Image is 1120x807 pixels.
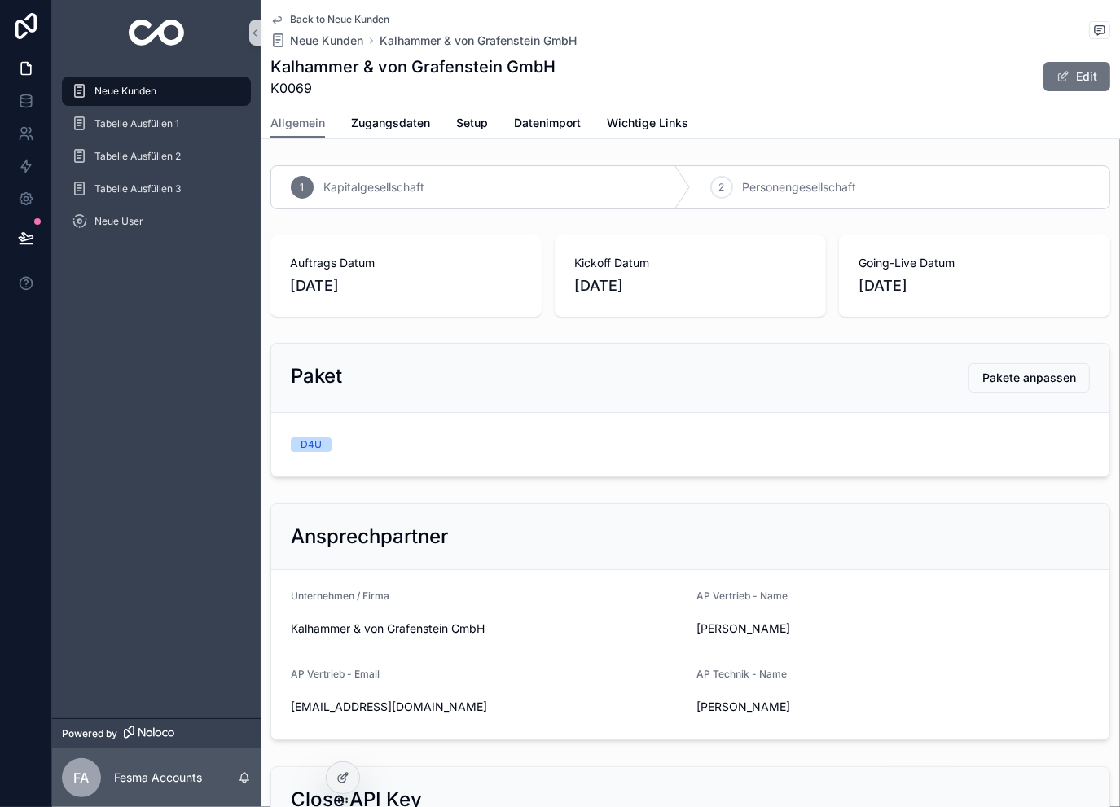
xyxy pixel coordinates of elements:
[62,142,251,171] a: Tabelle Ausfüllen 2
[62,109,251,138] a: Tabelle Ausfüllen 1
[514,108,581,141] a: Datenimport
[62,727,117,740] span: Powered by
[380,33,577,49] a: Kalhammer & von Grafenstein GmbH
[270,78,556,98] span: K0069
[94,150,181,163] span: Tabelle Ausfüllen 2
[291,621,684,637] span: Kalhammer & von Grafenstein GmbH
[982,370,1076,386] span: Pakete anpassen
[859,274,1091,297] span: [DATE]
[743,179,857,195] span: Personengesellschaft
[574,255,806,271] span: Kickoff Datum
[351,108,430,141] a: Zugangsdaten
[607,108,688,141] a: Wichtige Links
[52,65,261,257] div: scrollable content
[301,437,322,452] div: D4U
[270,115,325,131] span: Allgemein
[62,77,251,106] a: Neue Kunden
[290,274,522,297] span: [DATE]
[291,668,380,680] span: AP Vertrieb - Email
[94,85,156,98] span: Neue Kunden
[291,590,389,602] span: Unternehmen / Firma
[290,255,522,271] span: Auftrags Datum
[270,33,363,49] a: Neue Kunden
[351,115,430,131] span: Zugangsdaten
[697,621,887,637] span: [PERSON_NAME]
[456,108,488,141] a: Setup
[62,207,251,236] a: Neue User
[94,182,181,195] span: Tabelle Ausfüllen 3
[270,108,325,139] a: Allgemein
[718,181,724,194] span: 2
[1043,62,1110,91] button: Edit
[697,699,887,715] span: [PERSON_NAME]
[114,770,202,786] p: Fesma Accounts
[290,13,389,26] span: Back to Neue Kunden
[456,115,488,131] span: Setup
[52,718,261,748] a: Powered by
[290,33,363,49] span: Neue Kunden
[323,179,424,195] span: Kapitalgesellschaft
[968,363,1090,393] button: Pakete anpassen
[697,668,788,680] span: AP Technik - Name
[129,20,185,46] img: App logo
[94,117,179,130] span: Tabelle Ausfüllen 1
[62,174,251,204] a: Tabelle Ausfüllen 3
[270,55,556,78] h1: Kalhammer & von Grafenstein GmbH
[291,699,684,715] span: [EMAIL_ADDRESS][DOMAIN_NAME]
[74,768,90,787] span: FA
[607,115,688,131] span: Wichtige Links
[859,255,1091,271] span: Going-Live Datum
[291,524,448,550] h2: Ansprechpartner
[301,181,305,194] span: 1
[270,13,389,26] a: Back to Neue Kunden
[514,115,581,131] span: Datenimport
[291,363,342,389] h2: Paket
[697,590,788,602] span: AP Vertrieb - Name
[574,274,806,297] span: [DATE]
[94,215,143,228] span: Neue User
